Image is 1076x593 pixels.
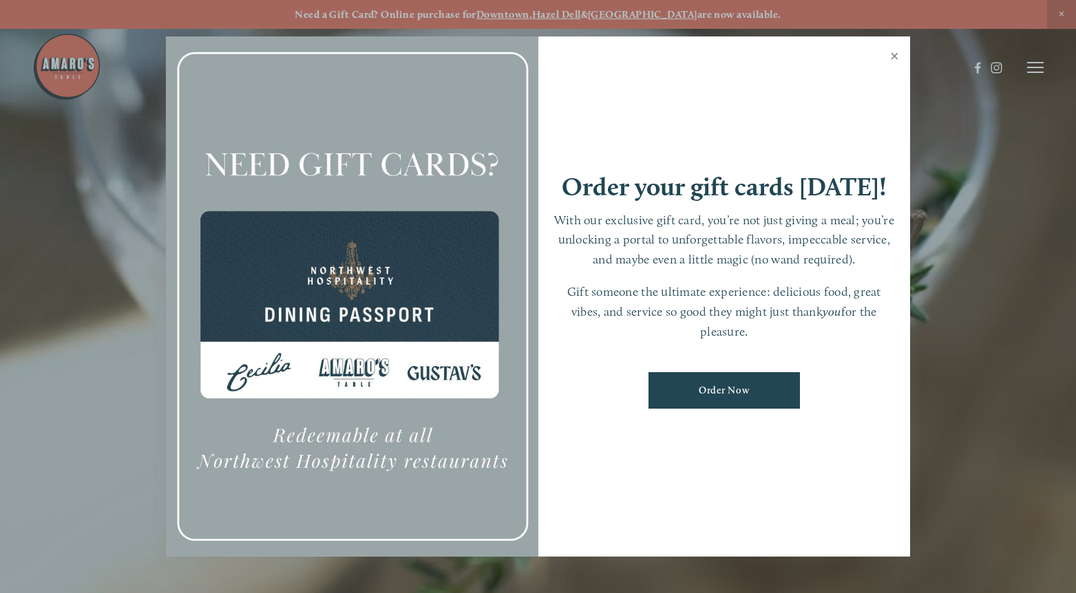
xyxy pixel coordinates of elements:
[562,174,887,200] h1: Order your gift cards [DATE]!
[552,211,897,270] p: With our exclusive gift card, you’re not just giving a meal; you’re unlocking a portal to unforge...
[648,372,800,409] a: Order Now
[823,304,841,319] em: you
[881,39,908,77] a: Close
[552,282,897,341] p: Gift someone the ultimate experience: delicious food, great vibes, and service so good they might...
